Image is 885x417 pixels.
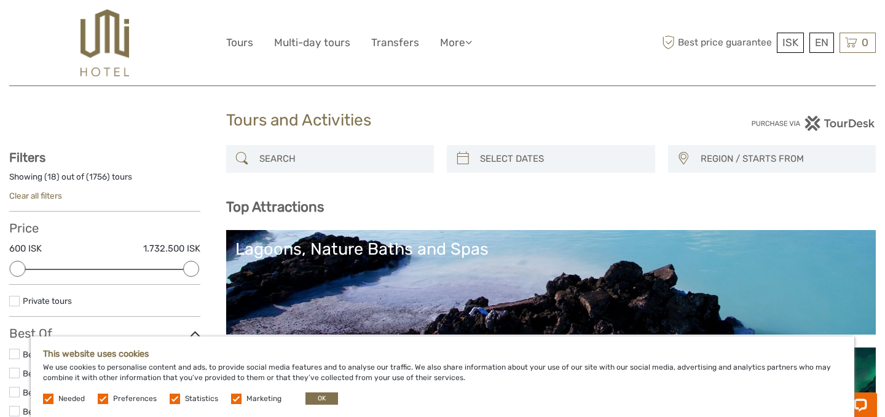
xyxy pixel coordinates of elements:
[185,394,218,404] label: Statistics
[17,22,139,31] p: Chat now
[31,336,854,417] div: We use cookies to personalise content and ads, to provide social media features and to analyse ou...
[371,34,419,52] a: Transfers
[23,349,92,359] a: Best for Self Drive
[246,394,281,404] label: Marketing
[23,368,149,378] a: Best of Reykjanes/Eruption Sites
[254,148,428,170] input: SEARCH
[9,326,200,341] h3: Best Of
[226,34,253,52] a: Tours
[47,171,57,183] label: 18
[659,33,774,53] span: Best price guarantee
[9,150,45,165] strong: Filters
[9,242,42,255] label: 600 ISK
[226,199,324,215] b: Top Attractions
[809,33,834,53] div: EN
[43,349,842,359] h5: This website uses cookies
[226,111,659,130] h1: Tours and Activities
[113,394,157,404] label: Preferences
[274,34,350,52] a: Multi-day tours
[23,296,72,306] a: Private tours
[9,221,200,236] h3: Price
[235,239,867,325] a: Lagoons, Nature Baths and Spas
[9,171,200,190] div: Showing ( ) out of ( ) tours
[305,392,338,405] button: OK
[235,239,867,259] div: Lagoons, Nature Baths and Spas
[751,116,876,131] img: PurchaseViaTourDesk.png
[89,171,107,183] label: 1756
[81,9,129,76] img: 526-1e775aa5-7374-4589-9d7e-5793fb20bdfc_logo_big.jpg
[695,149,870,169] button: REGION / STARTS FROM
[23,407,77,416] a: Best of Winter
[440,34,472,52] a: More
[23,387,85,397] a: Best of Summer
[475,148,649,170] input: SELECT DATES
[143,242,200,255] label: 1.732.500 ISK
[58,394,85,404] label: Needed
[782,36,798,49] span: ISK
[141,19,156,34] button: Open LiveChat chat widget
[860,36,870,49] span: 0
[9,191,62,201] a: Clear all filters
